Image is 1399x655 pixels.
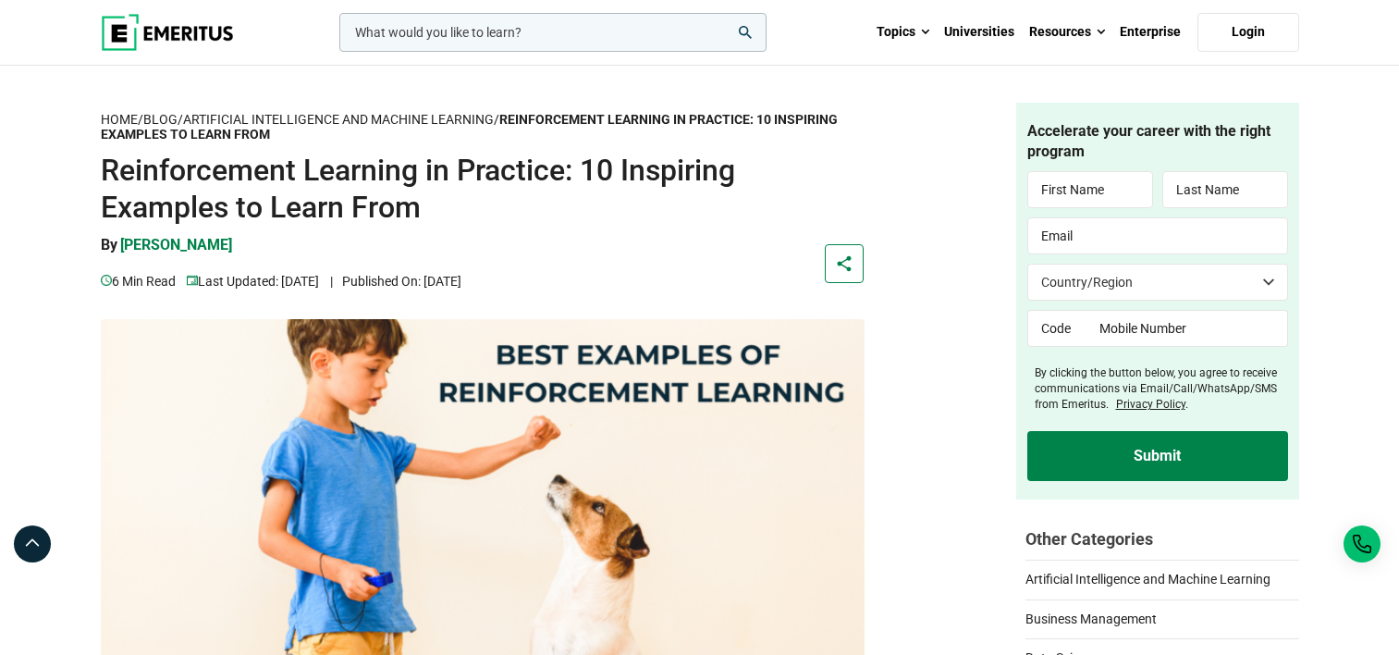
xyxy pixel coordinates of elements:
[1197,13,1299,52] a: Login
[1027,310,1087,347] input: Code
[101,152,865,226] h1: Reinforcement Learning in Practice: 10 Inspiring Examples to Learn From
[1116,398,1185,411] a: Privacy Policy
[101,112,838,142] span: / / /
[101,271,176,291] p: 6 min read
[120,235,232,270] a: [PERSON_NAME]
[187,271,319,291] p: Last Updated: [DATE]
[101,275,112,286] img: video-views
[1025,599,1299,629] a: Business Management
[339,13,767,52] input: woocommerce-product-search-field-0
[143,112,178,128] a: Blog
[1027,121,1288,163] h4: Accelerate your career with the right program
[120,235,232,255] p: [PERSON_NAME]
[1025,527,1299,550] h2: Other Categories
[187,275,198,286] img: video-views
[1027,171,1153,208] input: First Name
[330,274,333,289] span: |
[1027,217,1288,254] input: Email
[101,112,838,142] strong: Reinforcement Learning in Practice: 10 Inspiring Examples to Learn From
[1025,560,1299,589] a: Artificial Intelligence and Machine Learning
[1027,431,1288,481] input: Submit
[1162,171,1288,208] input: Last Name
[183,112,494,128] a: Artificial Intelligence and Machine Learning
[1086,310,1288,347] input: Mobile Number
[1027,264,1288,301] select: Country
[101,236,117,253] span: By
[330,271,461,291] p: Published On: [DATE]
[101,112,138,128] a: Home
[1035,365,1288,412] label: By clicking the button below, you agree to receive communications via Email/Call/WhatsApp/SMS fro...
